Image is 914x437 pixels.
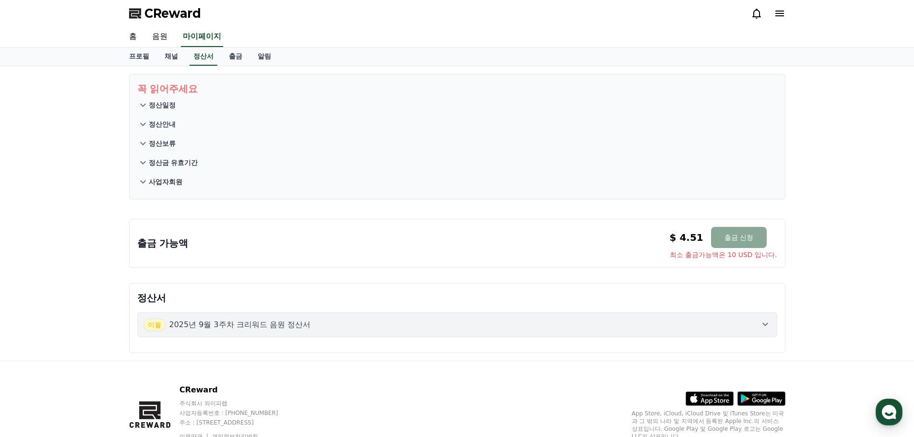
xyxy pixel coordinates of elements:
[179,419,297,426] p: 주소 : [STREET_ADDRESS]
[121,27,144,47] a: 홈
[137,153,777,172] button: 정산금 유효기간
[121,47,157,66] a: 프로필
[221,47,250,66] a: 출금
[670,231,703,244] p: $ 4.51
[179,409,297,417] p: 사업자등록번호 : [PHONE_NUMBER]
[670,250,777,260] span: 최소 출금가능액은 10 USD 입니다.
[137,95,777,115] button: 정산일정
[137,236,189,250] p: 출금 가능액
[143,319,166,331] span: 이월
[149,119,176,129] p: 정산안내
[137,115,777,134] button: 정산안내
[250,47,279,66] a: 알림
[144,27,175,47] a: 음원
[137,134,777,153] button: 정산보류
[157,47,186,66] a: 채널
[149,100,176,110] p: 정산일정
[149,158,198,167] p: 정산금 유효기간
[179,384,297,396] p: CReward
[149,177,182,187] p: 사업자회원
[129,6,201,21] a: CReward
[137,291,777,305] p: 정산서
[149,139,176,148] p: 정산보류
[181,27,223,47] a: 마이페이지
[137,312,777,337] button: 이월 2025년 9월 3주차 크리워드 음원 정산서
[137,82,777,95] p: 꼭 읽어주세요
[711,227,767,248] button: 출금 신청
[190,47,217,66] a: 정산서
[137,172,777,191] button: 사업자회원
[144,6,201,21] span: CReward
[169,319,311,331] p: 2025년 9월 3주차 크리워드 음원 정산서
[179,400,297,407] p: 주식회사 와이피랩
